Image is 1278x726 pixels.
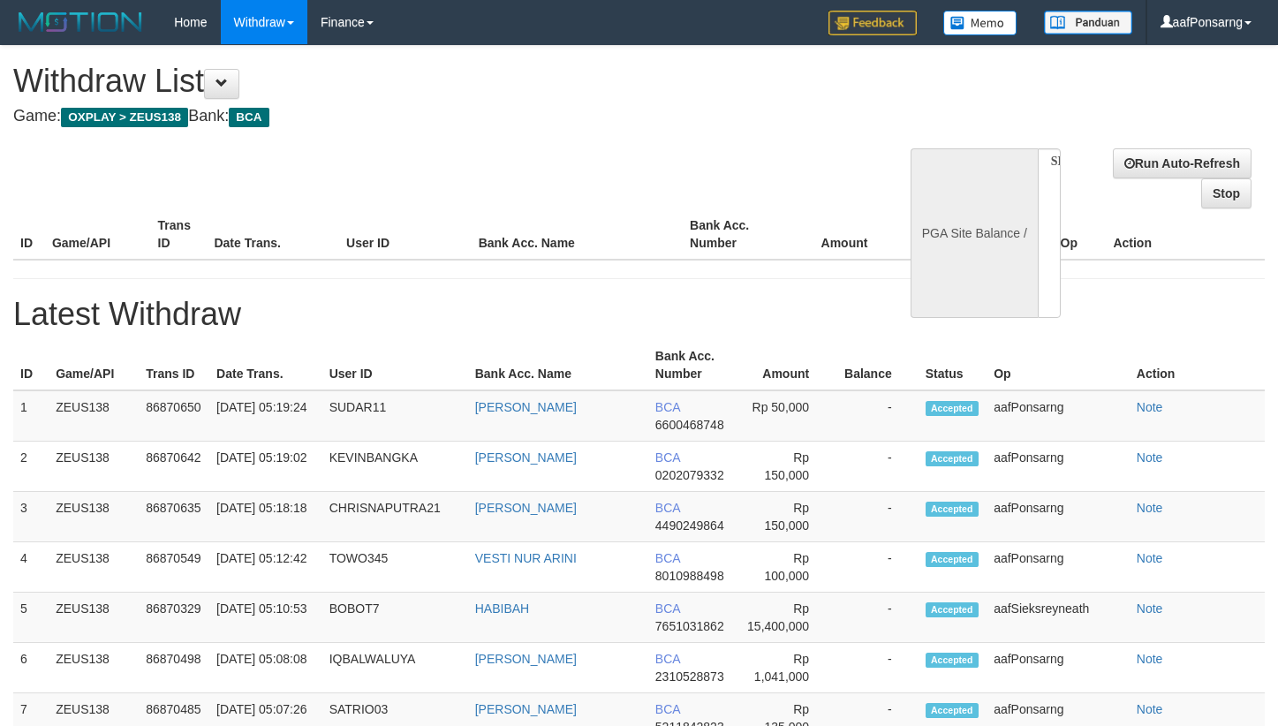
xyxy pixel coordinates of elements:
[655,400,680,414] span: BCA
[13,442,49,492] td: 2
[655,619,724,633] span: 7651031862
[987,492,1130,542] td: aafPonsarng
[13,542,49,593] td: 4
[987,593,1130,643] td: aafSieksreyneath
[475,702,577,716] a: [PERSON_NAME]
[987,442,1130,492] td: aafPonsarng
[49,442,139,492] td: ZEUS138
[139,643,209,693] td: 86870498
[49,643,139,693] td: ZEUS138
[468,340,648,390] th: Bank Acc. Name
[61,108,188,127] span: OXPLAY > ZEUS138
[926,401,979,416] span: Accepted
[13,340,49,390] th: ID
[322,340,468,390] th: User ID
[339,209,472,260] th: User ID
[13,643,49,693] td: 6
[322,390,468,442] td: SUDAR11
[655,450,680,465] span: BCA
[926,602,979,617] span: Accepted
[987,643,1130,693] td: aafPonsarng
[1054,209,1107,260] th: Op
[13,64,835,99] h1: Withdraw List
[1113,148,1252,178] a: Run Auto-Refresh
[828,11,917,35] img: Feedback.jpg
[13,593,49,643] td: 5
[322,643,468,693] td: IQBALWALUYA
[1137,551,1163,565] a: Note
[49,492,139,542] td: ZEUS138
[322,492,468,542] td: CHRISNAPUTRA21
[836,643,919,693] td: -
[987,542,1130,593] td: aafPonsarng
[1130,340,1265,390] th: Action
[738,492,836,542] td: Rp 150,000
[209,442,322,492] td: [DATE] 05:19:02
[836,340,919,390] th: Balance
[655,518,724,533] span: 4490249864
[655,669,724,684] span: 2310528873
[1137,450,1163,465] a: Note
[49,593,139,643] td: ZEUS138
[836,593,919,643] td: -
[13,9,147,35] img: MOTION_logo.png
[836,442,919,492] td: -
[738,390,836,442] td: Rp 50,000
[209,542,322,593] td: [DATE] 05:12:42
[894,209,991,260] th: Balance
[229,108,268,127] span: BCA
[13,108,835,125] h4: Game: Bank:
[139,593,209,643] td: 86870329
[1137,400,1163,414] a: Note
[209,390,322,442] td: [DATE] 05:19:24
[926,653,979,668] span: Accepted
[1106,209,1265,260] th: Action
[738,593,836,643] td: Rp 15,400,000
[13,297,1265,332] h1: Latest Withdraw
[738,340,836,390] th: Amount
[1137,702,1163,716] a: Note
[987,390,1130,442] td: aafPonsarng
[926,552,979,567] span: Accepted
[475,450,577,465] a: [PERSON_NAME]
[209,340,322,390] th: Date Trans.
[919,340,987,390] th: Status
[139,542,209,593] td: 86870549
[49,340,139,390] th: Game/API
[1137,652,1163,666] a: Note
[322,442,468,492] td: KEVINBANGKA
[45,209,151,260] th: Game/API
[49,542,139,593] td: ZEUS138
[738,442,836,492] td: Rp 150,000
[655,501,680,515] span: BCA
[738,542,836,593] td: Rp 100,000
[475,501,577,515] a: [PERSON_NAME]
[472,209,683,260] th: Bank Acc. Name
[151,209,208,260] th: Trans ID
[943,11,1017,35] img: Button%20Memo.svg
[1201,178,1252,208] a: Stop
[911,148,1038,318] div: PGA Site Balance /
[655,652,680,666] span: BCA
[209,643,322,693] td: [DATE] 05:08:08
[475,400,577,414] a: [PERSON_NAME]
[322,542,468,593] td: TOWO345
[139,442,209,492] td: 86870642
[209,593,322,643] td: [DATE] 05:10:53
[475,652,577,666] a: [PERSON_NAME]
[926,451,979,466] span: Accepted
[322,593,468,643] td: BOBOT7
[207,209,339,260] th: Date Trans.
[655,601,680,616] span: BCA
[209,492,322,542] td: [DATE] 05:18:18
[655,418,724,432] span: 6600468748
[1044,11,1132,34] img: panduan.png
[655,551,680,565] span: BCA
[49,390,139,442] td: ZEUS138
[836,390,919,442] td: -
[836,542,919,593] td: -
[738,643,836,693] td: Rp 1,041,000
[139,492,209,542] td: 86870635
[987,340,1130,390] th: Op
[13,390,49,442] td: 1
